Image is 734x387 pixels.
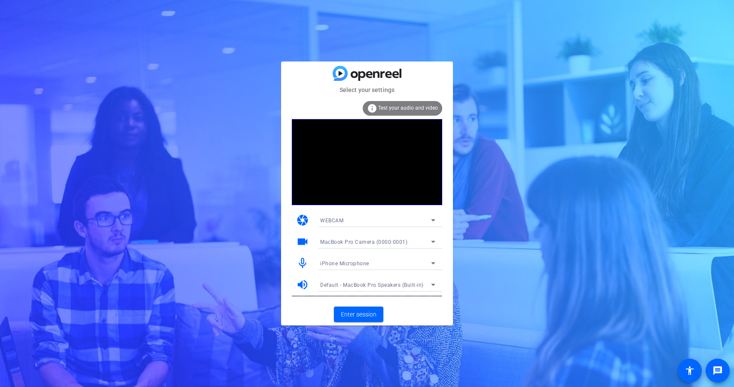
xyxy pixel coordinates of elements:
mat-icon: mic_none [296,257,309,270]
button: Enter session [334,307,383,322]
mat-icon: videocam [296,235,309,248]
span: iPhone Microphone [320,261,369,267]
span: MacBook Pro Camera (0000:0001) [320,239,407,245]
span: Enter session [341,310,376,319]
mat-icon: message [713,365,723,376]
mat-icon: info [367,103,377,114]
mat-icon: camera [296,214,309,227]
img: blue-gradient.svg [333,66,401,81]
span: Test your audio and video [378,105,438,111]
span: Default - MacBook Pro Speakers (Built-in) [320,282,424,288]
mat-icon: accessibility [685,365,695,376]
mat-card-subtitle: Select your settings [281,85,453,95]
mat-icon: volume_up [296,278,309,291]
span: WEBCAM [320,218,343,224]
